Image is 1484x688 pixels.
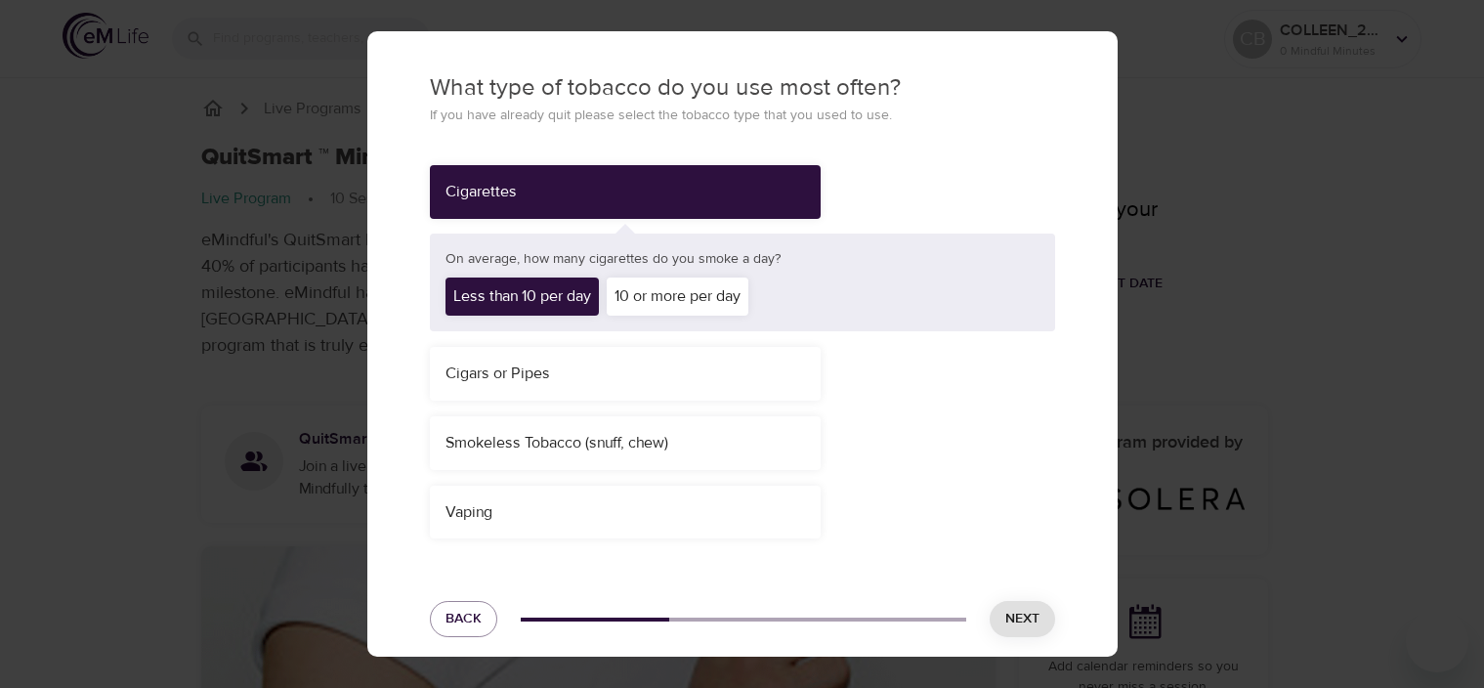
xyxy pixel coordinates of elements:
span: Next [1005,607,1039,631]
span: Back [445,607,482,631]
div: 10 or more per day [607,278,748,316]
p: If you have already quit please select the tobacco type that you used to use. [430,106,1055,126]
div: Less than 10 per day [445,278,599,316]
p: What type of tobacco do you use most often? [430,70,1055,106]
div: Smokeless Tobacco (snuff, chew) [445,432,805,454]
div: Vaping [430,486,821,539]
div: Cigarettes [445,181,805,203]
button: Back [430,601,497,637]
div: Cigars or Pipes [430,347,821,401]
p: On average, how many cigarettes do you smoke a day? [445,249,1039,270]
button: Next [990,601,1055,637]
